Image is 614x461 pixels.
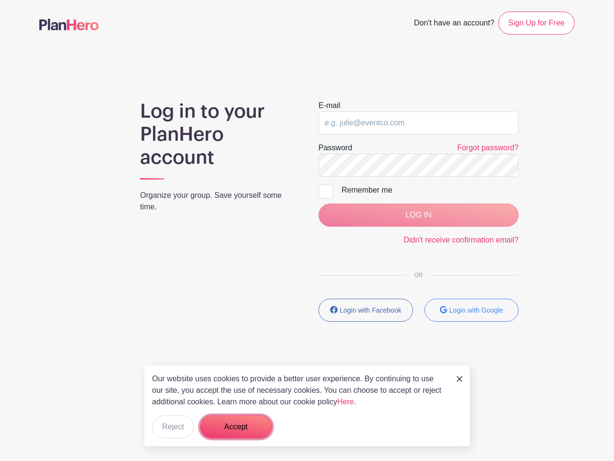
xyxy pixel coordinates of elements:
[407,272,431,279] span: OR
[337,398,354,406] a: Here
[319,142,352,154] label: Password
[457,376,462,382] img: close_button-5f87c8562297e5c2d7936805f587ecaba9071eb48480494691a3f1689db116b3.svg
[403,236,519,244] a: Didn't receive confirmation email?
[140,100,295,169] h1: Log in to your PlanHero account
[152,415,194,438] button: Reject
[152,373,447,408] p: Our website uses cookies to provide a better user experience. By continuing to use our site, you ...
[319,100,340,111] label: E-mail
[342,184,519,196] div: Remember me
[39,19,99,30] img: logo-507f7623f17ff9eddc593b1ce0a138ce2505c220e1c5a4e2b4648c50719b7d32.svg
[414,13,495,35] span: Don't have an account?
[319,299,413,322] button: Login with Facebook
[319,111,519,134] input: e.g. julie@eventco.com
[200,415,272,438] button: Accept
[449,306,503,314] small: Login with Google
[340,306,401,314] small: Login with Facebook
[140,190,295,213] p: Organize your group. Save yourself some time.
[498,12,575,35] a: Sign Up for Free
[457,144,519,152] a: Forgot password?
[425,299,519,322] button: Login with Google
